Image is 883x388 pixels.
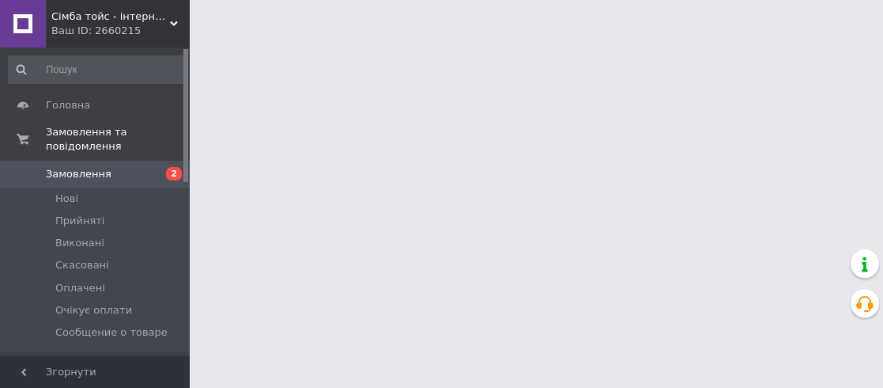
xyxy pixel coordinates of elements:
[8,55,187,84] input: Пошук
[51,24,190,38] div: Ваш ID: 2660215
[55,325,168,340] span: Сообщение о товаре
[46,125,190,154] span: Замовлення та повідомлення
[55,303,132,318] span: Очікує оплати
[166,167,182,181] span: 2
[55,236,104,250] span: Виконані
[55,192,78,206] span: Нові
[55,281,105,295] span: Оплачені
[55,214,104,228] span: Прийняті
[46,167,111,181] span: Замовлення
[46,98,90,112] span: Головна
[51,10,170,24] span: Сімба тойс - інтернет магазин дитячих іграшок
[55,258,109,272] span: Скасовані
